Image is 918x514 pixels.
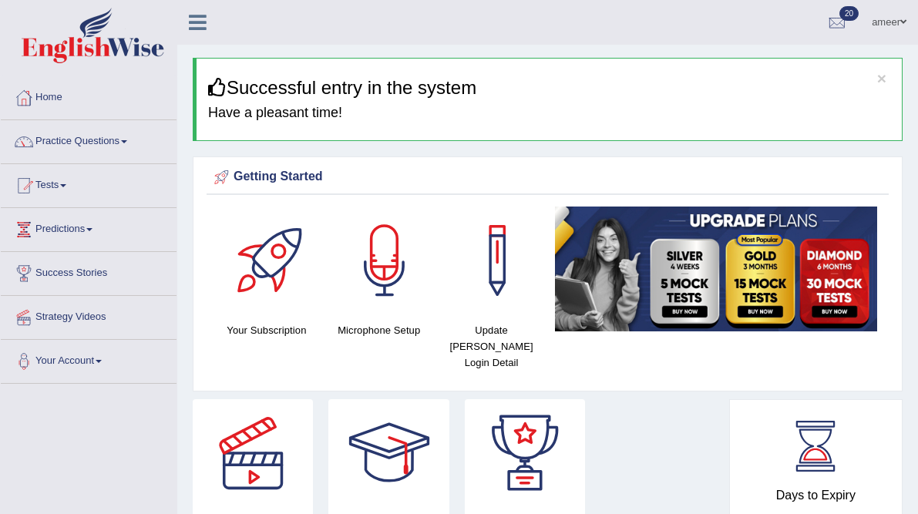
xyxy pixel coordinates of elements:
h3: Successful entry in the system [208,78,890,98]
a: Predictions [1,208,177,247]
h4: Have a pleasant time! [208,106,890,121]
a: Strategy Videos [1,296,177,334]
span: 20 [839,6,859,21]
img: small5.jpg [555,207,877,331]
h4: Your Subscription [218,322,315,338]
button: × [877,70,886,86]
h4: Days to Expiry [747,489,885,502]
h4: Update [PERSON_NAME] Login Detail [443,322,540,371]
a: Practice Questions [1,120,177,159]
a: Success Stories [1,252,177,291]
div: Getting Started [210,166,885,189]
h4: Microphone Setup [331,322,428,338]
a: Tests [1,164,177,203]
a: Home [1,76,177,115]
a: Your Account [1,340,177,378]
